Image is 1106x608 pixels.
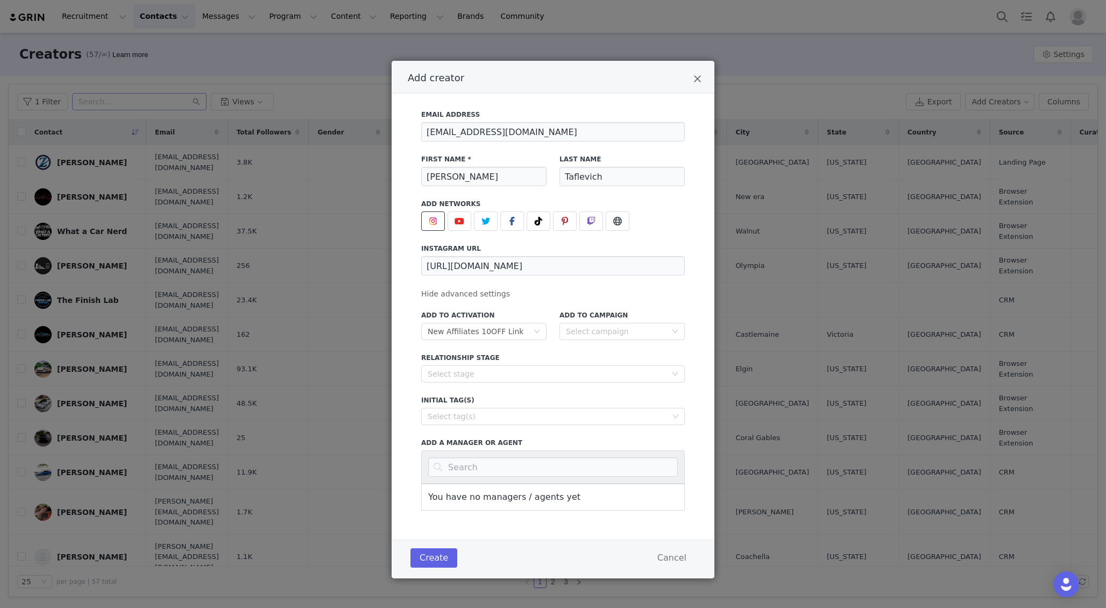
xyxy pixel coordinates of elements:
label: Add a manager or agent [421,438,685,448]
button: Create [410,548,457,568]
div: Select tag(s) [428,411,669,422]
i: icon: down [672,371,678,378]
i: icon: down [672,328,678,336]
label: Email Address [421,110,685,119]
button: Close [693,74,701,87]
img: instagram.svg [429,217,437,225]
i: icon: down [672,413,679,421]
div: Select campaign [566,326,667,337]
label: Add Networks [421,199,685,209]
div: Select stage [428,369,667,379]
label: Initial Tag(s) [421,395,685,405]
span: Hide advanced settings [421,289,510,298]
input: Search [428,457,678,477]
span: Add creator [408,72,464,83]
div: New Affiliates 10OFF Link [428,323,523,340]
input: https://www.instagram.com/username [421,256,685,275]
div: You have no managers / agents yet [421,484,685,511]
label: Add to Activation [421,310,547,320]
label: First Name * [421,154,547,164]
label: Add to Campaign [559,310,685,320]
label: Last Name [559,154,685,164]
label: instagram URL [421,244,685,253]
button: Cancel [648,548,696,568]
div: Add creator [392,61,714,578]
label: Relationship Stage [421,353,685,363]
div: Open Intercom Messenger [1053,571,1079,597]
